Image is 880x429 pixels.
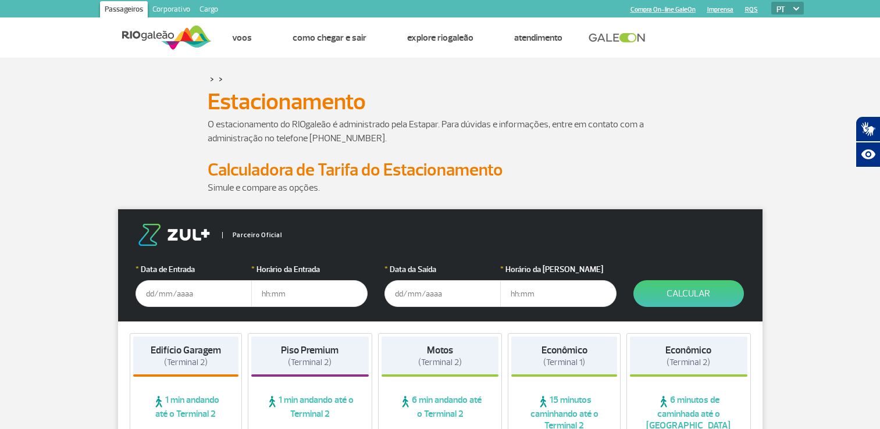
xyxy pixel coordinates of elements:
[281,344,339,356] strong: Piso Premium
[856,116,880,167] div: Plugin de acessibilidade da Hand Talk.
[208,117,673,145] p: O estacionamento do RIOgaleão é administrado pela Estapar. Para dúvidas e informações, entre em c...
[541,344,587,356] strong: Econômico
[384,280,501,307] input: dd/mm/aaaa
[136,224,212,246] img: logo-zul.png
[148,1,195,20] a: Corporativo
[232,32,252,44] a: Voos
[251,394,369,420] span: 1 min andando até o Terminal 2
[100,1,148,20] a: Passageiros
[856,116,880,142] button: Abrir tradutor de língua de sinais.
[856,142,880,167] button: Abrir recursos assistivos.
[665,344,711,356] strong: Econômico
[500,280,617,307] input: hh:mm
[382,394,499,420] span: 6 min andando até o Terminal 2
[667,357,710,368] span: (Terminal 2)
[288,357,332,368] span: (Terminal 2)
[707,6,733,13] a: Imprensa
[500,263,617,276] label: Horário da [PERSON_NAME]
[745,6,758,13] a: RQS
[251,263,368,276] label: Horário da Entrada
[633,280,744,307] button: Calcular
[208,181,673,195] p: Simule e compare as opções.
[151,344,221,356] strong: Edifício Garagem
[219,72,223,85] a: >
[427,344,453,356] strong: Motos
[133,394,239,420] span: 1 min andando até o Terminal 2
[136,280,252,307] input: dd/mm/aaaa
[630,6,696,13] a: Compra On-line GaleOn
[208,92,673,112] h1: Estacionamento
[222,232,282,238] span: Parceiro Oficial
[514,32,562,44] a: Atendimento
[251,280,368,307] input: hh:mm
[164,357,208,368] span: (Terminal 2)
[210,72,214,85] a: >
[208,159,673,181] h2: Calculadora de Tarifa do Estacionamento
[418,357,462,368] span: (Terminal 2)
[293,32,366,44] a: Como chegar e sair
[407,32,473,44] a: Explore RIOgaleão
[543,357,585,368] span: (Terminal 1)
[136,263,252,276] label: Data de Entrada
[384,263,501,276] label: Data da Saída
[195,1,223,20] a: Cargo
